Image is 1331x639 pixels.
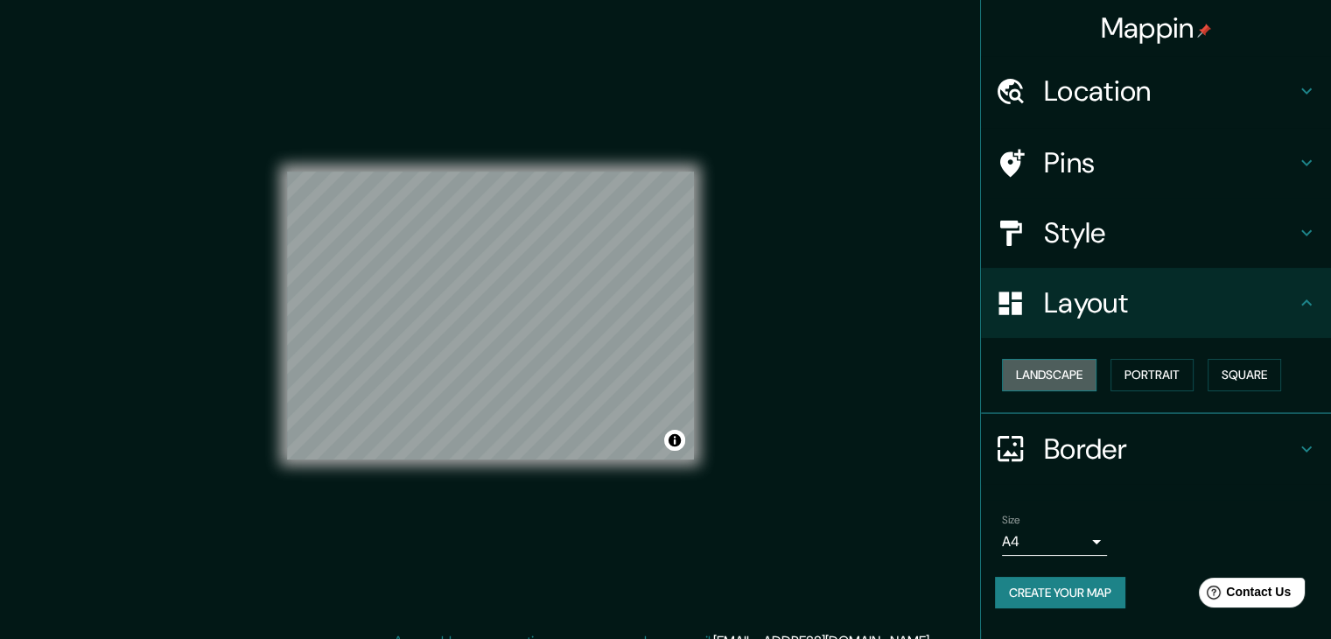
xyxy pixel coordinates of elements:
[1002,528,1107,556] div: A4
[1101,11,1212,46] h4: Mappin
[1208,359,1281,391] button: Square
[981,128,1331,198] div: Pins
[981,268,1331,338] div: Layout
[981,56,1331,126] div: Location
[1002,359,1096,391] button: Landscape
[287,172,694,460] canvas: Map
[664,430,685,451] button: Toggle attribution
[1197,24,1211,38] img: pin-icon.png
[981,198,1331,268] div: Style
[1044,74,1296,109] h4: Location
[1044,215,1296,250] h4: Style
[1175,571,1312,620] iframe: Help widget launcher
[995,577,1125,609] button: Create your map
[1044,432,1296,467] h4: Border
[1044,285,1296,320] h4: Layout
[1002,512,1020,527] label: Size
[981,414,1331,484] div: Border
[1044,145,1296,180] h4: Pins
[1110,359,1194,391] button: Portrait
